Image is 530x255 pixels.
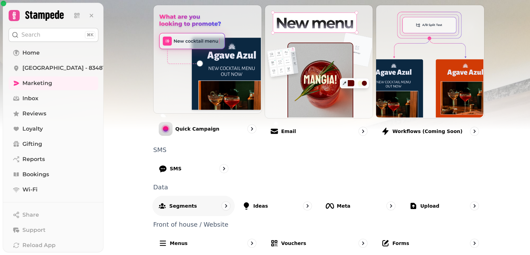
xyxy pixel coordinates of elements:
[375,4,483,117] img: Workflows (coming soon)
[153,5,262,141] a: Quick CampaignQuick Campaign
[392,128,462,135] p: Workflows (coming soon)
[420,202,439,209] p: Upload
[22,49,40,57] span: Home
[248,240,255,247] svg: go to
[21,31,40,39] p: Search
[471,240,478,247] svg: go to
[22,125,43,133] span: Loyalty
[9,46,98,60] a: Home
[9,76,98,90] a: Marketing
[281,240,306,247] p: Vouchers
[265,233,373,253] a: Vouchers
[85,31,95,39] div: ⌘K
[376,5,484,141] a: Workflows (coming soon)Workflows (coming soon)
[248,125,255,132] svg: go to
[281,128,296,135] p: Email
[22,79,52,87] span: Marketing
[392,240,409,247] p: Forms
[153,4,261,113] img: Quick Campaign
[153,233,262,253] a: Menus
[320,196,401,216] a: Meta
[220,165,227,172] svg: go to
[9,28,98,42] button: Search⌘K
[22,241,56,249] span: Reload App
[9,183,98,197] a: Wi-Fi
[175,125,219,132] p: Quick Campaign
[9,168,98,181] a: Bookings
[471,202,478,209] svg: go to
[9,223,98,237] button: Support
[360,128,366,135] svg: go to
[387,202,394,209] svg: go to
[22,226,46,234] span: Support
[253,202,268,209] p: Ideas
[22,140,42,148] span: Gifting
[223,202,229,209] svg: go to
[360,240,366,247] svg: go to
[22,211,39,219] span: Share
[153,196,235,216] a: Segments
[22,110,46,118] span: Reviews
[170,165,181,172] p: SMS
[22,155,45,163] span: Reports
[153,147,484,153] p: SMS
[22,170,49,179] span: Bookings
[304,202,311,209] svg: go to
[337,202,351,209] p: Meta
[265,5,373,141] a: EmailEmail
[9,152,98,166] a: Reports
[22,94,38,103] span: Inbox
[169,202,197,209] p: Segments
[22,64,105,72] span: [GEOGRAPHIC_DATA] - 83481
[9,107,98,121] a: Reviews
[9,238,98,252] button: Reload App
[376,233,484,253] a: Forms
[9,92,98,105] a: Inbox
[22,186,38,194] span: Wi-Fi
[9,61,98,75] a: [GEOGRAPHIC_DATA] - 83481
[471,128,478,135] svg: go to
[264,4,372,117] img: Email
[153,221,484,228] p: Front of house / Website
[9,137,98,151] a: Gifting
[9,208,98,222] button: Share
[237,196,317,216] a: Ideas
[9,122,98,136] a: Loyalty
[170,240,188,247] p: Menus
[153,159,234,179] a: SMS
[404,196,484,216] a: Upload
[153,184,484,190] p: Data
